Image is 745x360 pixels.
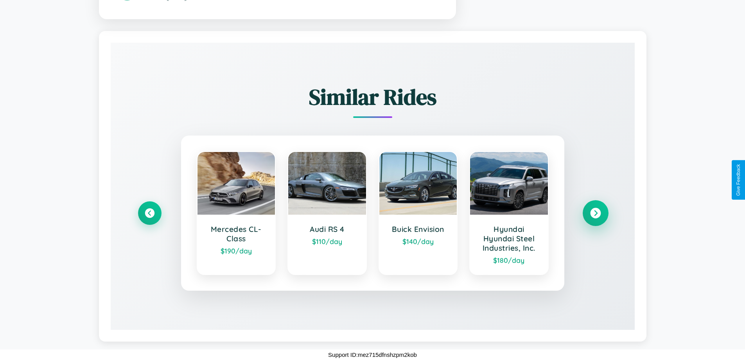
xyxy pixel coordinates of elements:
a: Mercedes CL-Class$190/day [197,151,276,275]
a: Hyundai Hyundai Steel Industries, Inc.$180/day [469,151,549,275]
h3: Mercedes CL-Class [205,224,267,243]
div: $ 110 /day [296,237,358,246]
h3: Audi RS 4 [296,224,358,234]
div: $ 140 /day [387,237,449,246]
h2: Similar Rides [138,82,607,112]
a: Buick Envision$140/day [379,151,458,275]
div: $ 180 /day [478,256,540,264]
div: $ 190 /day [205,246,267,255]
div: Give Feedback [736,164,741,196]
h3: Buick Envision [387,224,449,234]
h3: Hyundai Hyundai Steel Industries, Inc. [478,224,540,253]
a: Audi RS 4$110/day [287,151,367,275]
p: Support ID: mez715dfnshzpm2kob [328,349,417,360]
